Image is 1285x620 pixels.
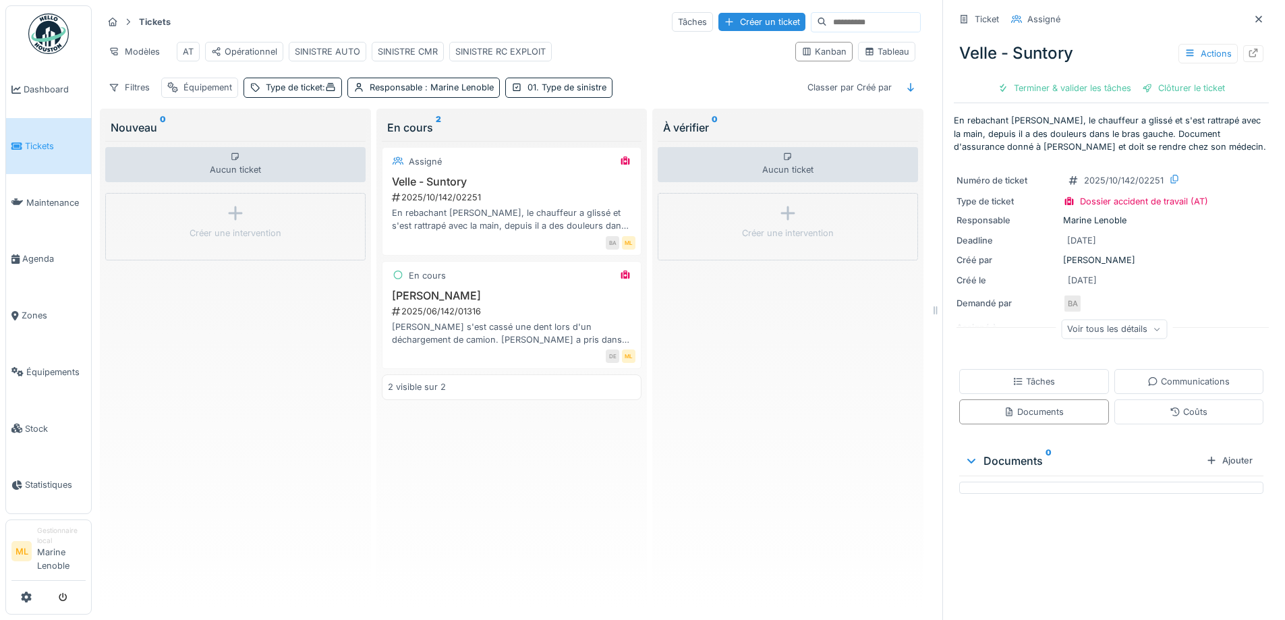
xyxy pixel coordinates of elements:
div: Marine Lenoble [956,214,1266,227]
div: Aucun ticket [105,147,366,182]
div: Numéro de ticket [956,174,1058,187]
div: ML [622,236,635,250]
div: 2025/06/142/01316 [391,305,636,318]
a: ML Gestionnaire localMarine Lenoble [11,526,86,581]
div: AT [183,45,194,58]
sup: 0 [712,119,718,136]
sup: 0 [160,119,166,136]
sup: 2 [436,119,441,136]
div: 2025/10/142/02251 [1084,174,1164,187]
a: Stock [6,400,91,457]
span: Dashboard [24,83,86,96]
div: Créer un ticket [718,13,805,31]
a: Zones [6,287,91,344]
div: Créé le [956,274,1058,287]
div: Dossier accident de travail (AT) [1080,195,1208,208]
div: [DATE] [1068,274,1097,287]
a: Équipements [6,344,91,401]
div: Type de ticket [956,195,1058,208]
div: Créé par [956,254,1058,266]
div: 01. Type de sinistre [527,81,606,94]
div: En rebachant [PERSON_NAME], le chauffeur a glissé et s'est rattrapé avec la main, depuis il a des... [388,206,636,232]
li: Marine Lenoble [37,526,86,577]
span: : [322,82,336,92]
span: Équipements [26,366,86,378]
span: : Marine Lenoble [422,82,494,92]
div: Demandé par [956,297,1058,310]
sup: 0 [1046,453,1052,469]
div: Coûts [1170,405,1207,418]
a: Agenda [6,231,91,287]
span: Statistiques [25,478,86,491]
div: Responsable [370,81,494,94]
div: BA [1063,294,1082,313]
div: ML [622,349,635,363]
div: Assigné [409,155,442,168]
div: 2025/10/142/02251 [391,191,636,204]
div: Responsable [956,214,1058,227]
div: Gestionnaire local [37,526,86,546]
div: Communications [1147,375,1230,388]
div: Terminer & valider les tâches [992,79,1137,97]
div: Assigné [1027,13,1060,26]
div: Kanban [801,45,847,58]
div: [PERSON_NAME] [956,254,1266,266]
div: En cours [387,119,637,136]
div: BA [606,236,619,250]
span: Maintenance [26,196,86,209]
div: Actions [1178,44,1238,63]
a: Maintenance [6,174,91,231]
div: Deadline [956,234,1058,247]
img: Badge_color-CXgf-gQk.svg [28,13,69,54]
div: Tableau [864,45,909,58]
div: Type de ticket [266,81,336,94]
div: Créer une intervention [190,227,281,239]
strong: Tickets [134,16,176,28]
div: À vérifier [663,119,913,136]
h3: [PERSON_NAME] [388,289,636,302]
a: Tickets [6,118,91,175]
span: Zones [22,309,86,322]
span: Stock [25,422,86,435]
div: Aucun ticket [658,147,918,182]
div: Créer une intervention [742,227,834,239]
a: Statistiques [6,457,91,513]
p: En rebachant [PERSON_NAME], le chauffeur a glissé et s'est rattrapé avec la main, depuis il a des... [954,114,1269,153]
div: SINISTRE CMR [378,45,438,58]
div: Équipement [183,81,232,94]
div: Ticket [975,13,999,26]
div: SINISTRE RC EXPLOIT [455,45,546,58]
div: Tâches [672,12,713,32]
div: Ajouter [1201,451,1258,470]
div: Documents [1004,405,1064,418]
h3: Velle - Suntory [388,175,636,188]
div: Clôturer le ticket [1137,79,1230,97]
div: [DATE] [1067,234,1096,247]
div: DE [606,349,619,363]
div: En cours [409,269,446,282]
span: Tickets [25,140,86,152]
div: Opérationnel [211,45,277,58]
a: Dashboard [6,61,91,118]
div: Nouveau [111,119,360,136]
div: Voir tous les détails [1061,319,1167,339]
div: SINISTRE AUTO [295,45,360,58]
div: Classer par Créé par [801,78,898,97]
div: Modèles [103,42,166,61]
div: [PERSON_NAME] s'est cassé une dent lors d'un déchargement de camion. [PERSON_NAME] a pris dans le... [388,320,636,346]
div: Filtres [103,78,156,97]
div: 2 visible sur 2 [388,381,446,393]
span: Agenda [22,252,86,265]
div: Documents [965,453,1201,469]
div: Tâches [1012,375,1055,388]
li: ML [11,541,32,561]
div: Velle - Suntory [954,36,1269,71]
